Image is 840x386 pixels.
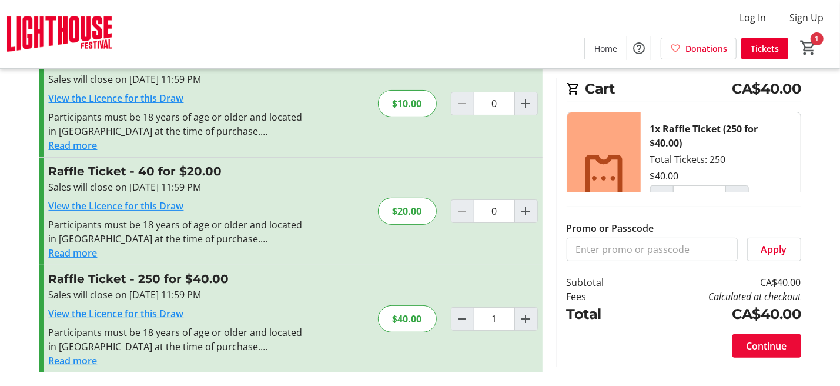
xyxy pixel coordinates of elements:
[49,199,184,212] a: View the Licence for this Draw
[627,36,651,60] button: Help
[49,246,98,260] button: Read more
[49,92,184,105] a: View the Licence for this Draw
[49,72,306,86] div: Sales will close on [DATE] 11:59 PM
[49,325,306,354] div: Participants must be 18 years of age or older and located in [GEOGRAPHIC_DATA] at the time of pur...
[751,42,779,55] span: Tickets
[567,289,635,304] td: Fees
[49,138,98,152] button: Read more
[641,112,801,244] div: Total Tickets: 250
[49,354,98,368] button: Read more
[594,42,617,55] span: Home
[651,186,673,208] button: Decrement by one
[739,11,766,25] span: Log In
[650,169,679,183] div: $40.00
[515,200,537,222] button: Increment by one
[585,38,627,59] a: Home
[634,289,801,304] td: Calculated at checkout
[567,238,738,261] input: Enter promo or passcode
[650,122,791,150] div: 1x Raffle Ticket (250 for $40.00)
[515,92,537,115] button: Increment by one
[567,304,635,325] td: Total
[761,242,787,257] span: Apply
[780,8,833,27] button: Sign Up
[741,38,788,59] a: Tickets
[685,42,727,55] span: Donations
[49,270,306,288] h3: Raffle Ticket - 250 for $40.00
[634,275,801,289] td: CA$40.00
[730,8,775,27] button: Log In
[567,78,801,102] h2: Cart
[673,185,726,209] input: Raffle Ticket (250 for $40.00) Quantity
[789,11,824,25] span: Sign Up
[726,186,748,208] button: Increment by one
[49,218,306,246] div: Participants must be 18 years of age or older and located in [GEOGRAPHIC_DATA] at the time of pur...
[49,288,306,302] div: Sales will close on [DATE] 11:59 PM
[378,305,437,332] div: $40.00
[798,37,819,58] button: Cart
[747,339,787,353] span: Continue
[567,221,654,235] label: Promo or Passcode
[747,238,801,261] button: Apply
[7,5,112,64] img: Lighthouse Festival's Logo
[661,38,737,59] a: Donations
[474,92,515,115] input: Raffle Ticket Quantity
[515,308,537,330] button: Increment by one
[732,334,801,358] button: Continue
[732,78,801,99] span: CA$40.00
[378,198,437,225] div: $20.00
[49,180,306,194] div: Sales will close on [DATE] 11:59 PM
[49,162,306,180] h3: Raffle Ticket - 40 for $20.00
[378,90,437,117] div: $10.00
[474,199,515,223] input: Raffle Ticket Quantity
[451,308,474,330] button: Decrement by one
[634,304,801,325] td: CA$40.00
[49,307,184,320] a: View the Licence for this Draw
[49,110,306,138] div: Participants must be 18 years of age or older and located in [GEOGRAPHIC_DATA] at the time of pur...
[567,275,635,289] td: Subtotal
[474,307,515,331] input: Raffle Ticket Quantity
